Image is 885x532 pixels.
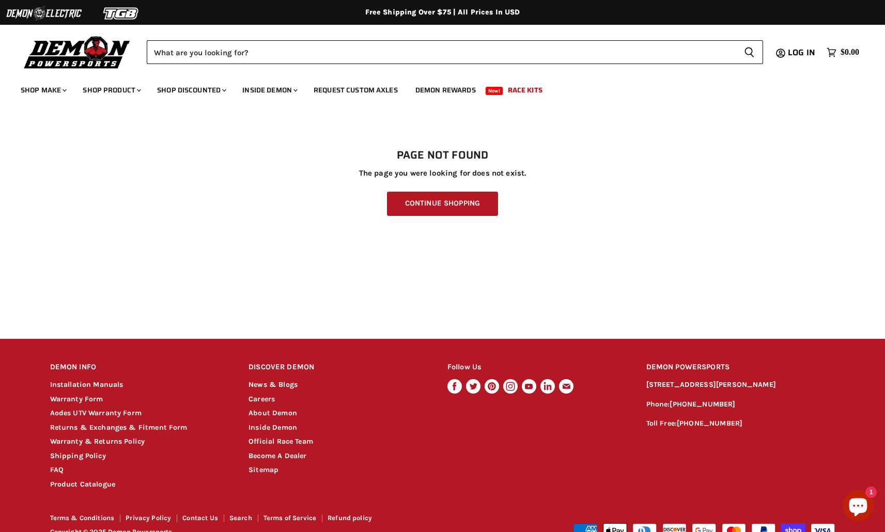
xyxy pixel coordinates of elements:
[83,4,160,23] img: TGB Logo 2
[50,437,145,446] a: Warranty & Returns Policy
[646,418,835,430] p: Toll Free:
[841,48,859,57] span: $0.00
[821,45,864,60] a: $0.00
[50,465,64,474] a: FAQ
[249,465,278,474] a: Sitemap
[249,451,306,460] a: Become A Dealer
[328,514,372,522] a: Refund policy
[50,451,106,460] a: Shipping Policy
[50,480,116,489] a: Product Catalogue
[249,423,297,432] a: Inside Demon
[249,355,428,380] h2: DISCOVER DEMON
[840,490,877,524] inbox-online-store-chat: Shopify online store chat
[670,400,735,409] a: [PHONE_NUMBER]
[13,75,857,101] ul: Main menu
[229,514,252,522] a: Search
[387,192,498,216] a: Continue Shopping
[249,395,275,403] a: Careers
[126,514,171,522] a: Privacy Policy
[50,380,123,389] a: Installation Manuals
[50,395,103,403] a: Warranty Form
[5,4,83,23] img: Demon Electric Logo 2
[249,380,298,389] a: News & Blogs
[783,48,821,57] a: Log in
[147,40,736,64] input: Search
[249,409,297,417] a: About Demon
[263,514,316,522] a: Terms of Service
[182,514,218,522] a: Contact Us
[249,437,313,446] a: Official Race Team
[13,80,73,101] a: Shop Make
[50,514,115,522] a: Terms & Conditions
[29,8,856,17] div: Free Shipping Over $75 | All Prices In USD
[646,355,835,380] h2: DEMON POWERSPORTS
[486,87,503,95] span: New!
[500,80,550,101] a: Race Kits
[50,423,188,432] a: Returns & Exchanges & Fitment Form
[306,80,406,101] a: Request Custom Axles
[447,355,627,380] h2: Follow Us
[235,80,304,101] a: Inside Demon
[677,419,742,428] a: [PHONE_NUMBER]
[788,46,815,59] span: Log in
[21,34,134,70] img: Demon Powersports
[646,399,835,411] p: Phone:
[75,80,147,101] a: Shop Product
[646,379,835,391] p: [STREET_ADDRESS][PERSON_NAME]
[50,355,229,380] h2: DEMON INFO
[50,514,444,525] nav: Footer
[147,40,763,64] form: Product
[149,80,232,101] a: Shop Discounted
[50,409,142,417] a: Aodes UTV Warranty Form
[408,80,484,101] a: Demon Rewards
[50,169,835,178] p: The page you were looking for does not exist.
[50,149,835,162] h1: Page not found
[736,40,763,64] button: Search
